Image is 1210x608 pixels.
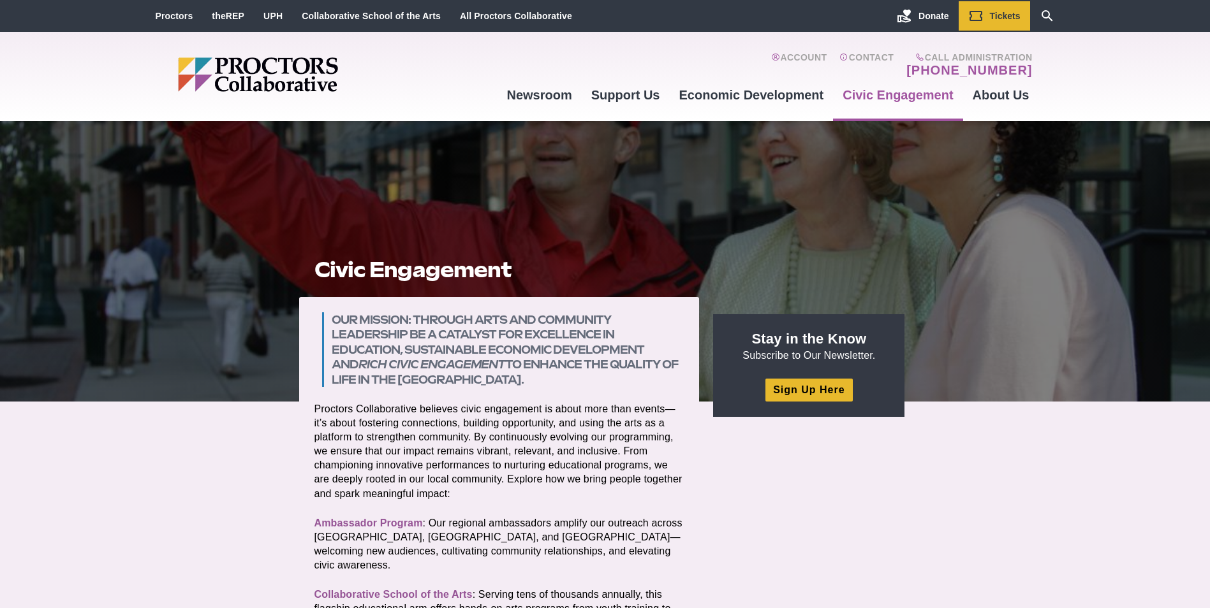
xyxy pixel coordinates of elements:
[460,11,572,21] a: All Proctors Collaborative
[263,11,283,21] a: UPH
[1030,1,1065,31] a: Search
[919,11,948,21] span: Donate
[302,11,441,21] a: Collaborative School of the Arts
[752,331,867,347] strong: Stay in the Know
[990,11,1021,21] span: Tickets
[903,52,1032,62] span: Call Administration
[728,329,889,363] p: Subscribe to Our Newsletter.
[670,78,834,112] a: Economic Development
[887,1,958,31] a: Donate
[314,402,684,501] p: Proctors Collaborative believes civic engagement is about more than events—it’s about fostering c...
[314,257,684,282] h1: Civic Engagement
[906,62,1032,78] a: [PHONE_NUMBER]
[358,358,505,371] em: rich civic engagement
[833,78,963,112] a: Civic Engagement
[212,11,244,21] a: theREP
[839,52,894,78] a: Contact
[959,1,1030,31] a: Tickets
[771,52,827,78] a: Account
[582,78,670,112] a: Support Us
[963,78,1039,112] a: About Us
[765,379,852,401] a: Sign Up Here
[332,312,684,387] h3: Our mission: Through arts and community leadership be a catalyst for excellence in education, sus...
[314,518,423,528] a: Ambassador Program
[497,78,581,112] a: Newsroom
[178,57,436,92] img: Proctors logo
[156,11,193,21] a: Proctors
[314,516,684,572] p: : Our regional ambassadors amplify our outreach across [GEOGRAPHIC_DATA], [GEOGRAPHIC_DATA], and ...
[314,589,473,600] a: Collaborative School of the Arts
[713,432,904,591] iframe: Advertisement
